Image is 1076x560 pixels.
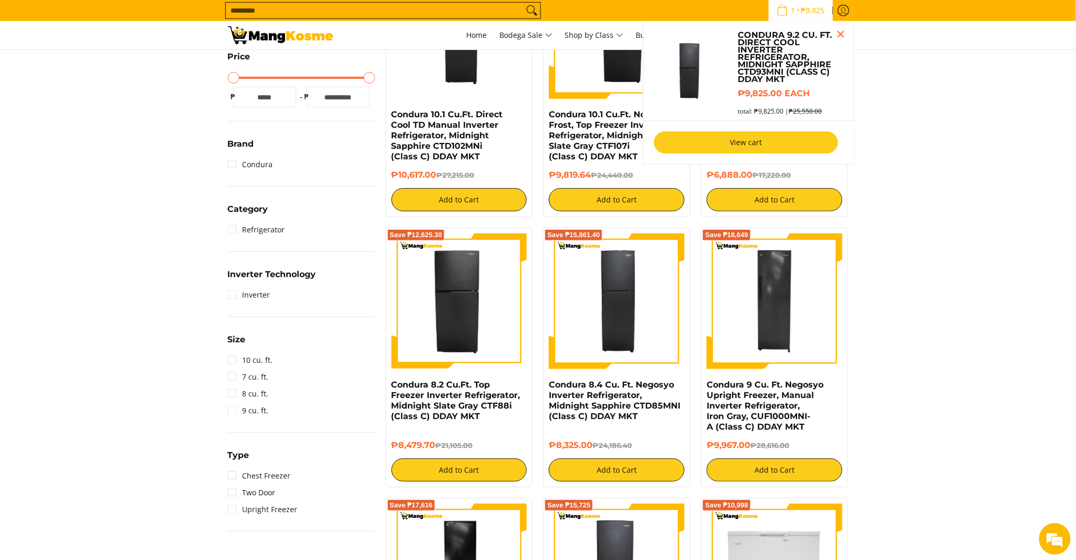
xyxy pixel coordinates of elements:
[390,502,433,508] span: Save ₱17,616
[391,380,520,421] a: Condura 8.2 Cu.Ft. Top Freezer Inverter Refrigerator, Midnight Slate Gray CTF88i (Class C) DDAY MKT
[228,467,291,484] a: Chest Freezer
[549,109,666,161] a: Condura 10.1 Cu.Ft. No Frost, Top Freezer Inverter Refrigerator, Midnight Slate Gray CTF107i (Cla...
[833,26,849,42] button: Close pop up
[495,21,558,49] a: Bodega Sale
[228,335,246,352] summary: Open
[591,171,633,179] del: ₱24,440.00
[750,441,789,450] del: ₱28,616.00
[228,270,316,287] summary: Open
[549,440,685,451] h6: ₱8,325.00
[391,459,527,482] button: Add to Cart
[228,484,276,501] a: Two Door
[738,88,843,99] h6: ₱9,825.00 each
[228,140,254,156] summary: Open
[707,233,842,369] img: Condura 9 Cu. Ft. Negosyo Upright Freezer, Manual Inverter Refrigerator, Iron Gray, CUF1000MNI-A ...
[391,109,503,161] a: Condura 10.1 Cu.Ft. Direct Cool TD Manual Inverter Refrigerator, Midnight Sapphire CTD102MNi (Cla...
[228,91,238,102] span: ₱
[565,29,624,42] span: Shop by Class
[228,501,298,518] a: Upright Freezer
[592,441,632,450] del: ₱24,186.40
[549,380,680,421] a: Condura 8.4 Cu. Ft. Negosyo Inverter Refrigerator, Midnight Sapphire CTD85MNI (Class C) DDAY MKT
[228,335,246,344] span: Size
[705,502,748,508] span: Save ₱10,998
[228,385,269,402] a: 8 cu. ft.
[707,170,842,180] h6: ₱6,888.00
[391,233,527,369] img: Condura 8.2 Cu.Ft. Top Freezer Inverter Refrigerator, Midnight Slate Gray CTF88i (Class C) DDAY MKT
[437,171,475,179] del: ₱27,215.00
[560,21,629,49] a: Shop by Class
[549,170,685,180] h6: ₱9,819.64
[738,32,843,83] a: Condura 9.2 Cu. Ft. Direct Cool Inverter Refrigerator, Midnight Sapphire CTD93MNi (Class C) DDAY MKT
[228,205,268,213] span: Category
[436,441,473,450] del: ₱21,105.00
[391,188,527,211] button: Add to Cart
[549,233,685,369] img: Condura 8.4 Cu. Ft. Negosyo Inverter Refrigerator, Midnight Sapphire CTD85MNI (Class C) DDAY MKT
[654,131,838,154] a: View cart
[524,3,540,18] button: Search
[789,107,822,116] s: ₱25,550.00
[228,205,268,221] summary: Open
[228,221,285,238] a: Refrigerator
[228,352,273,369] a: 10 cu. ft.
[773,5,828,16] span: •
[390,232,443,238] span: Save ₱12,625.30
[301,91,312,102] span: ₱
[228,451,249,460] span: Type
[461,21,492,49] a: Home
[228,287,270,303] a: Inverter
[707,188,842,211] button: Add to Cart
[549,188,685,211] button: Add to Cart
[631,21,682,49] a: Bulk Center
[228,26,333,44] img: Class C Home &amp; Business Appliances: Up to 70% Off l Mang Kosme
[752,171,791,179] del: ₱17,220.00
[228,270,316,279] span: Inverter Technology
[707,440,842,451] h6: ₱9,967.00
[547,232,600,238] span: Save ₱15,861.40
[228,53,250,69] summary: Open
[654,34,728,108] img: Default Title Condura 9.2 Cu. Ft. Direct Cool Inverter Refrigerator, Midnight Sapphire CTD93MNi (...
[707,380,823,432] a: Condura 9 Cu. Ft. Negosyo Upright Freezer, Manual Inverter Refrigerator, Iron Gray, CUF1000MNI-A ...
[738,107,822,115] span: total: ₱9,825.00 |
[705,232,748,238] span: Save ₱18,649
[228,140,254,148] span: Brand
[228,156,273,173] a: Condura
[228,402,269,419] a: 9 cu. ft.
[549,459,685,482] button: Add to Cart
[790,7,797,14] span: 1
[500,29,552,42] span: Bodega Sale
[391,170,527,180] h6: ₱10,617.00
[636,30,677,40] span: Bulk Center
[228,369,269,385] a: 7 cu. ft.
[643,21,854,165] ul: Sub Menu
[800,7,827,14] span: ₱9,825
[547,502,590,508] span: Save ₱15,725
[707,459,842,482] button: Add to Cart
[228,451,249,467] summary: Open
[391,440,527,451] h6: ₱8,479.70
[467,30,487,40] span: Home
[344,21,849,49] nav: Main Menu
[228,53,250,61] span: Price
